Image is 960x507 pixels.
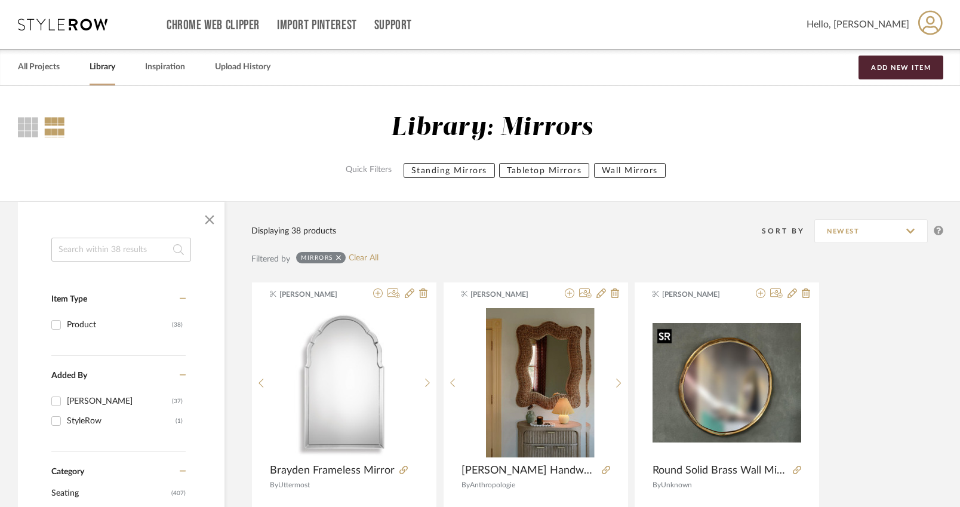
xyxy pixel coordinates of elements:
[653,323,801,442] img: Round Solid Brass Wall Mirror, Heavy Unlacquered Brass Bathroom Mirror
[51,483,168,503] span: Seating
[594,163,666,178] button: Wall Mirrors
[67,392,172,411] div: [PERSON_NAME]
[653,464,788,477] span: Round Solid Brass Wall Mirror, Heavy Unlacquered Brass Bathroom Mirror
[461,464,597,477] span: [PERSON_NAME] Handwoven Banana Leaf Wall Mirror
[278,481,310,488] span: Uttermost
[339,163,399,178] label: Quick Filters
[661,481,692,488] span: Unknown
[653,481,661,488] span: By
[251,225,336,238] div: Displaying 38 products
[349,253,379,263] a: Clear All
[67,411,176,431] div: StyleRow
[172,392,183,411] div: (37)
[277,20,357,30] a: Import Pinterest
[859,56,943,79] button: Add New Item
[270,481,278,488] span: By
[167,20,260,30] a: Chrome Web Clipper
[18,59,60,75] a: All Projects
[51,238,191,262] input: Search within 38 results
[762,225,814,237] div: Sort By
[90,59,115,75] a: Library
[662,289,737,300] span: [PERSON_NAME]
[198,208,221,232] button: Close
[404,163,495,178] button: Standing Mirrors
[499,163,589,178] button: Tabletop Mirrors
[145,59,185,75] a: Inspiration
[807,17,909,32] span: Hello, [PERSON_NAME]
[391,113,593,143] div: Library: Mirrors
[171,484,186,503] span: (407)
[486,308,586,457] img: Morris Handwoven Banana Leaf Wall Mirror
[279,289,355,300] span: [PERSON_NAME]
[374,20,412,30] a: Support
[301,254,333,262] div: Mirrors
[270,464,395,477] span: Brayden Frameless Mirror
[67,315,172,334] div: Product
[461,481,470,488] span: By
[176,411,183,431] div: (1)
[270,309,419,457] img: Brayden Frameless Mirror
[470,481,515,488] span: Anthropologie
[215,59,270,75] a: Upload History
[51,295,87,303] span: Item Type
[470,289,546,300] span: [PERSON_NAME]
[51,467,84,477] span: Category
[172,315,183,334] div: (38)
[251,253,290,266] div: Filtered by
[51,371,87,380] span: Added By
